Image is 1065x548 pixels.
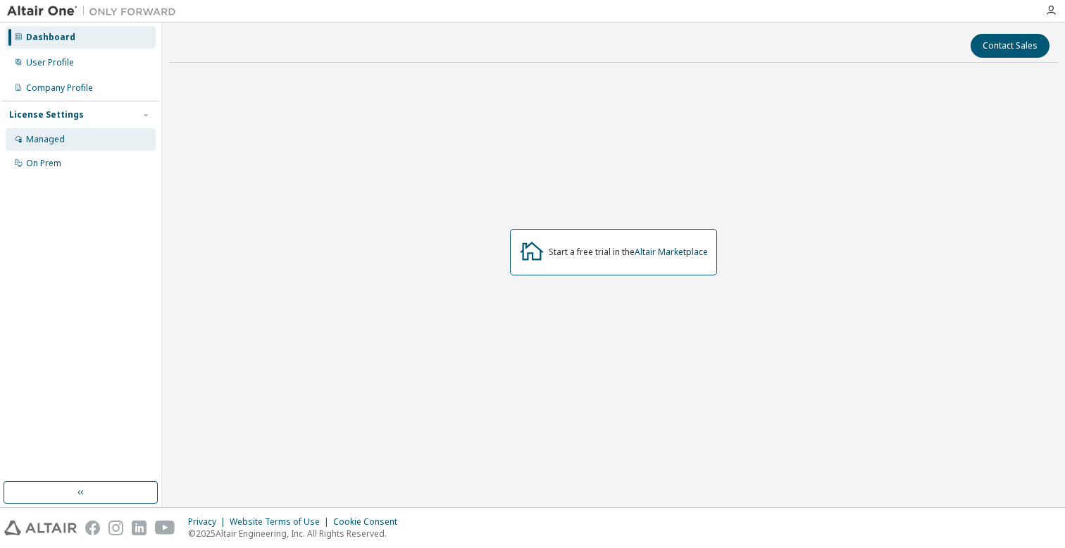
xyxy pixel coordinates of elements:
[9,109,84,120] div: License Settings
[26,158,61,169] div: On Prem
[230,516,333,528] div: Website Terms of Use
[26,82,93,94] div: Company Profile
[333,516,406,528] div: Cookie Consent
[26,57,74,68] div: User Profile
[549,247,708,258] div: Start a free trial in the
[85,521,100,535] img: facebook.svg
[188,528,406,540] p: © 2025 Altair Engineering, Inc. All Rights Reserved.
[155,521,175,535] img: youtube.svg
[108,521,123,535] img: instagram.svg
[188,516,230,528] div: Privacy
[26,134,65,145] div: Managed
[971,34,1050,58] button: Contact Sales
[7,4,183,18] img: Altair One
[4,521,77,535] img: altair_logo.svg
[635,246,708,258] a: Altair Marketplace
[132,521,147,535] img: linkedin.svg
[26,32,75,43] div: Dashboard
